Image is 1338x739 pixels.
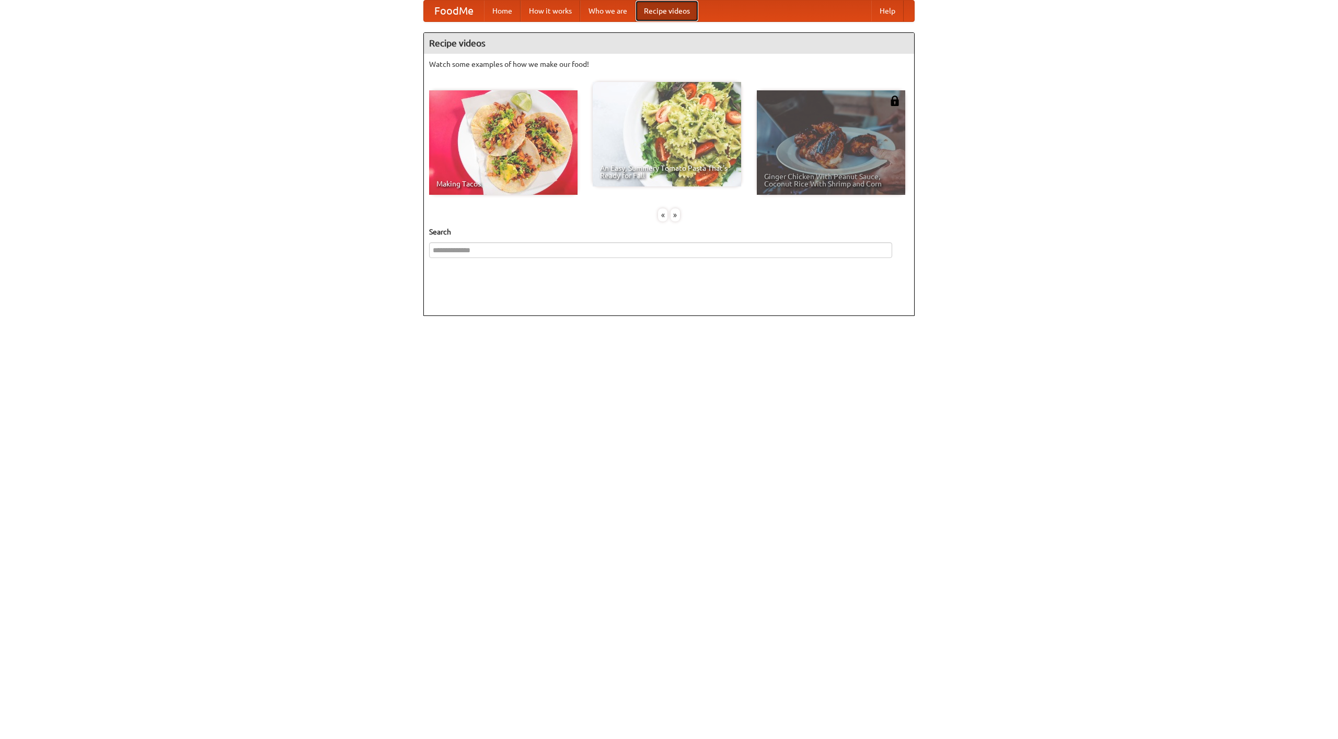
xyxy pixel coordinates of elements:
span: An Easy, Summery Tomato Pasta That's Ready for Fall [600,165,734,179]
a: FoodMe [424,1,484,21]
a: Making Tacos [429,90,578,195]
div: » [671,208,680,221]
a: Home [484,1,521,21]
a: Recipe videos [636,1,698,21]
a: How it works [521,1,580,21]
a: Who we are [580,1,636,21]
p: Watch some examples of how we make our food! [429,59,909,69]
span: Making Tacos [436,180,570,187]
div: « [658,208,667,221]
a: Help [871,1,904,21]
h5: Search [429,227,909,237]
h4: Recipe videos [424,33,914,54]
img: 483408.png [890,96,900,106]
a: An Easy, Summery Tomato Pasta That's Ready for Fall [593,82,741,186]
